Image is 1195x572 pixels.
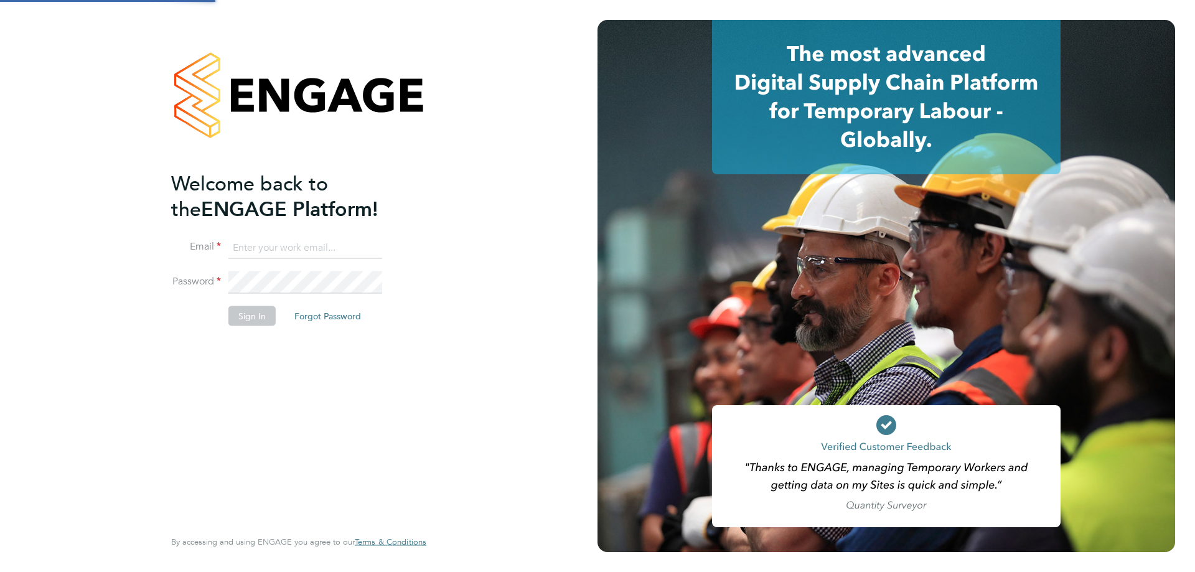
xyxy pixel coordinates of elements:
span: By accessing and using ENGAGE you agree to our [171,537,426,547]
button: Sign In [228,306,276,326]
label: Email [171,240,221,253]
button: Forgot Password [284,306,371,326]
label: Password [171,275,221,288]
span: Terms & Conditions [355,537,426,547]
input: Enter your work email... [228,237,382,259]
h2: ENGAGE Platform! [171,171,414,222]
a: Terms & Conditions [355,537,426,547]
span: Welcome back to the [171,171,328,221]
